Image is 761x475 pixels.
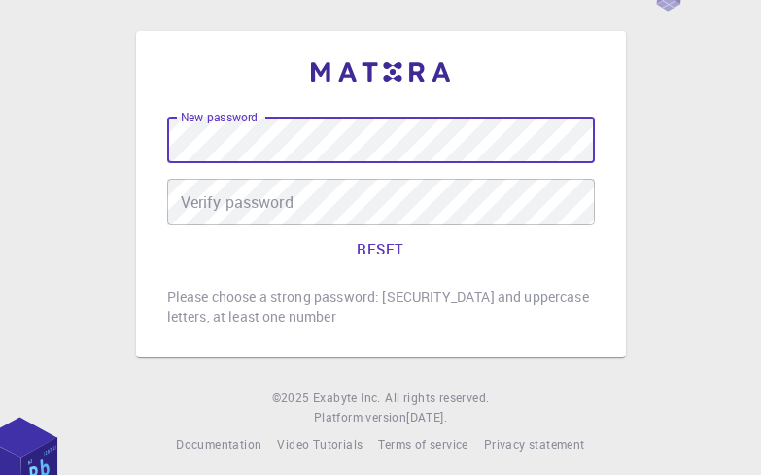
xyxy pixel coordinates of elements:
button: RESET [167,225,595,272]
span: Exabyte Inc. [313,390,381,405]
label: New password [181,109,258,125]
span: Privacy statement [484,436,585,452]
span: All rights reserved. [385,389,489,408]
a: Exabyte Inc. [313,389,381,408]
a: Video Tutorials [277,435,363,455]
a: Terms of service [378,435,467,455]
a: Privacy statement [484,435,585,455]
a: [DATE]. [406,408,447,427]
span: Video Tutorials [277,436,363,452]
span: Platform version [314,408,406,427]
span: Terms of service [378,436,467,452]
a: Documentation [176,435,261,455]
span: Documentation [176,436,261,452]
span: [DATE] . [406,409,447,424]
p: Please choose a strong password: [SECURITY_DATA] and uppercase letters, at least one number [167,288,595,326]
span: © 2025 [272,389,313,408]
